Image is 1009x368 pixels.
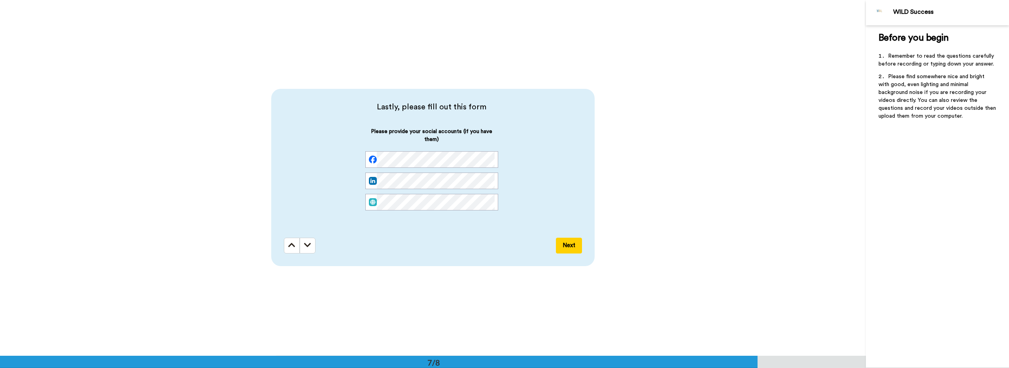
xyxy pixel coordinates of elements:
span: Before you begin [879,33,949,43]
span: Remember to read the questions carefully before recording or typing down your answer. [879,53,996,67]
img: web.svg [369,198,377,206]
img: facebook.svg [369,156,377,163]
div: WILD Success [893,8,1009,16]
span: Lastly, please fill out this form [284,101,580,113]
div: 7/8 [415,357,453,368]
img: linked-in.png [369,177,377,185]
button: Next [556,238,582,253]
span: Please provide your social accounts (if you have them) [365,128,498,151]
span: Please find somewhere nice and bright with good, even lighting and minimal background noise if yo... [879,74,998,119]
img: Profile Image [870,3,889,22]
